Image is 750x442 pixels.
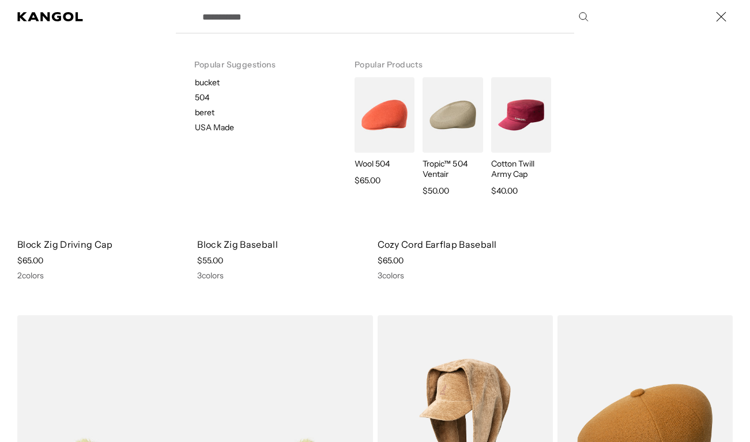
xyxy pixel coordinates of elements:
[491,77,551,153] img: Cotton Twill Army Cap
[195,77,336,88] p: bucket
[355,45,556,77] h3: Popular Products
[195,92,336,103] p: 504
[491,184,518,198] span: $40.00
[195,107,336,118] p: beret
[351,77,414,187] a: Wool 504 Wool 504 $65.00
[710,5,733,28] button: Close
[423,158,483,179] p: Tropic™ 504 Ventair
[423,77,483,153] img: Tropic™ 504 Ventair
[355,158,414,169] p: Wool 504
[419,77,483,198] a: Tropic™ 504 Ventair Tropic™ 504 Ventair $50.00
[423,184,449,198] span: $50.00
[355,173,380,187] span: $65.00
[491,158,551,179] p: Cotton Twill Army Cap
[180,122,336,133] a: USA Made
[578,12,589,22] button: Search here
[488,77,551,198] a: Cotton Twill Army Cap Cotton Twill Army Cap $40.00
[195,122,234,133] p: USA Made
[194,45,318,77] h3: Popular Suggestions
[355,77,414,153] img: Wool 504
[17,12,84,21] a: Kangol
